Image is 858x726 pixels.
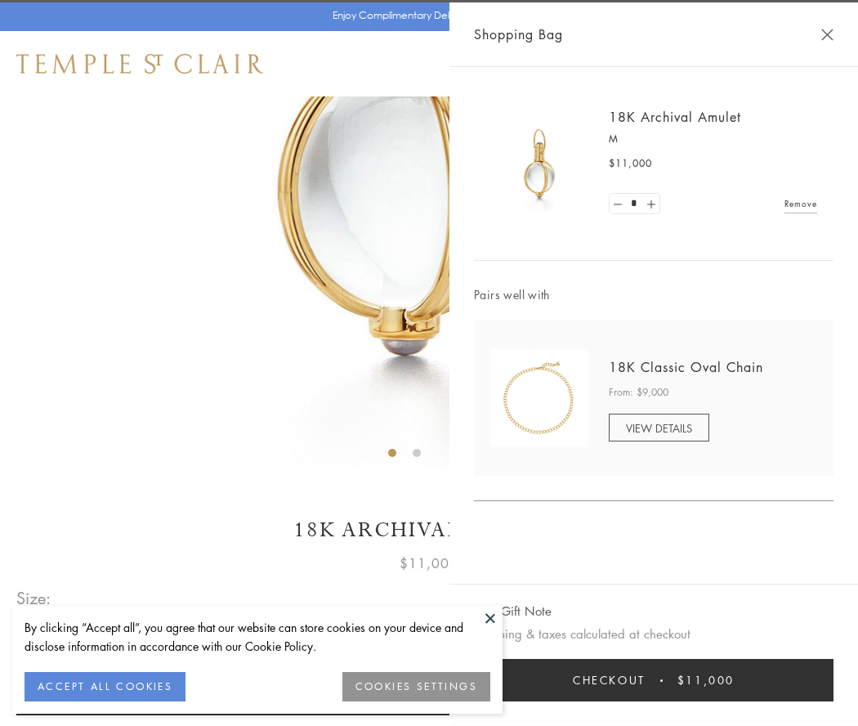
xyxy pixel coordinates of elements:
[609,384,668,401] span: From: $9,000
[25,618,490,656] div: By clicking “Accept all”, you agree that our website can store cookies on your device and disclos...
[490,114,588,213] img: 18K Archival Amulet
[474,659,833,701] button: Checkout $11,000
[474,24,563,45] span: Shopping Bag
[610,194,626,214] a: Set quantity to 0
[626,420,692,436] span: VIEW DETAILS
[609,108,741,126] a: 18K Archival Amulet
[25,672,185,701] button: ACCEPT ALL COOKIES
[490,349,588,447] img: N88865-OV18
[16,516,842,544] h1: 18K Archival Amulet
[474,601,552,621] button: Add Gift Note
[784,195,817,213] a: Remove
[474,285,833,304] span: Pairs well with
[16,585,52,612] span: Size:
[642,194,659,214] a: Set quantity to 2
[821,29,833,41] button: Close Shopping Bag
[342,672,490,701] button: COOKIES SETTINGS
[573,671,646,689] span: Checkout
[333,7,518,24] p: Enjoy Complimentary Delivery & Returns
[16,54,263,74] img: Temple St. Clair
[609,131,817,147] p: M
[609,155,652,172] span: $11,000
[677,671,735,689] span: $11,000
[400,553,458,574] span: $11,000
[609,414,709,441] a: VIEW DETAILS
[474,624,833,644] p: Shipping & taxes calculated at checkout
[609,358,763,376] a: 18K Classic Oval Chain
